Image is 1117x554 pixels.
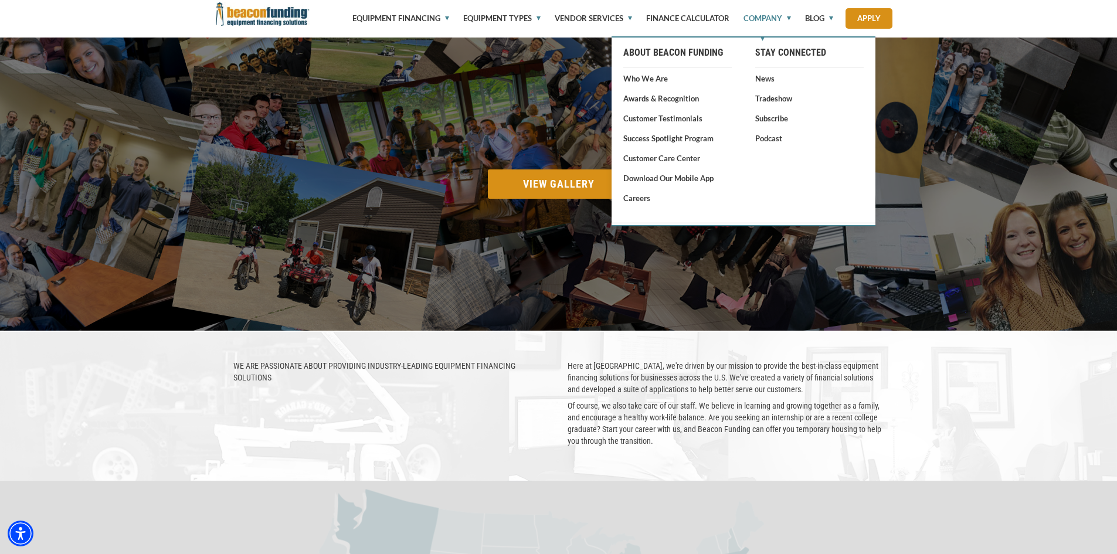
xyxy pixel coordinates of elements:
a: About Beacon Funding [623,42,732,63]
a: Podcast [755,132,864,144]
a: Customer Testimonials [623,113,732,124]
p: Of course, we also take care of our staff. We believe in learning and growing together as a famil... [568,400,884,447]
a: Success Spotlight Program [623,132,732,144]
a: Stay Connected [755,42,864,63]
div: Accessibility Menu [8,521,33,546]
a: Careers [623,192,732,204]
a: Awards & Recognition [623,93,732,104]
a: Tradeshow [755,93,864,104]
a: Subscribe [755,113,864,124]
p: WE ARE PASSIONATE ABOUT PROVIDING INDUSTRY-LEADING EQUIPMENT FINANCING SOLUTIONS [233,360,550,383]
a: Apply [846,8,892,29]
a: Who We Are [623,73,732,84]
p: Here at [GEOGRAPHIC_DATA], we're driven by our mission to provide the best-in-class equipment fin... [568,360,884,395]
a: Download our Mobile App [623,172,732,184]
img: Beacon Funding Corporation [216,2,310,26]
a: Customer Care Center [623,152,732,164]
a: News [755,73,864,84]
a: Beacon Funding Corporation [216,9,310,18]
